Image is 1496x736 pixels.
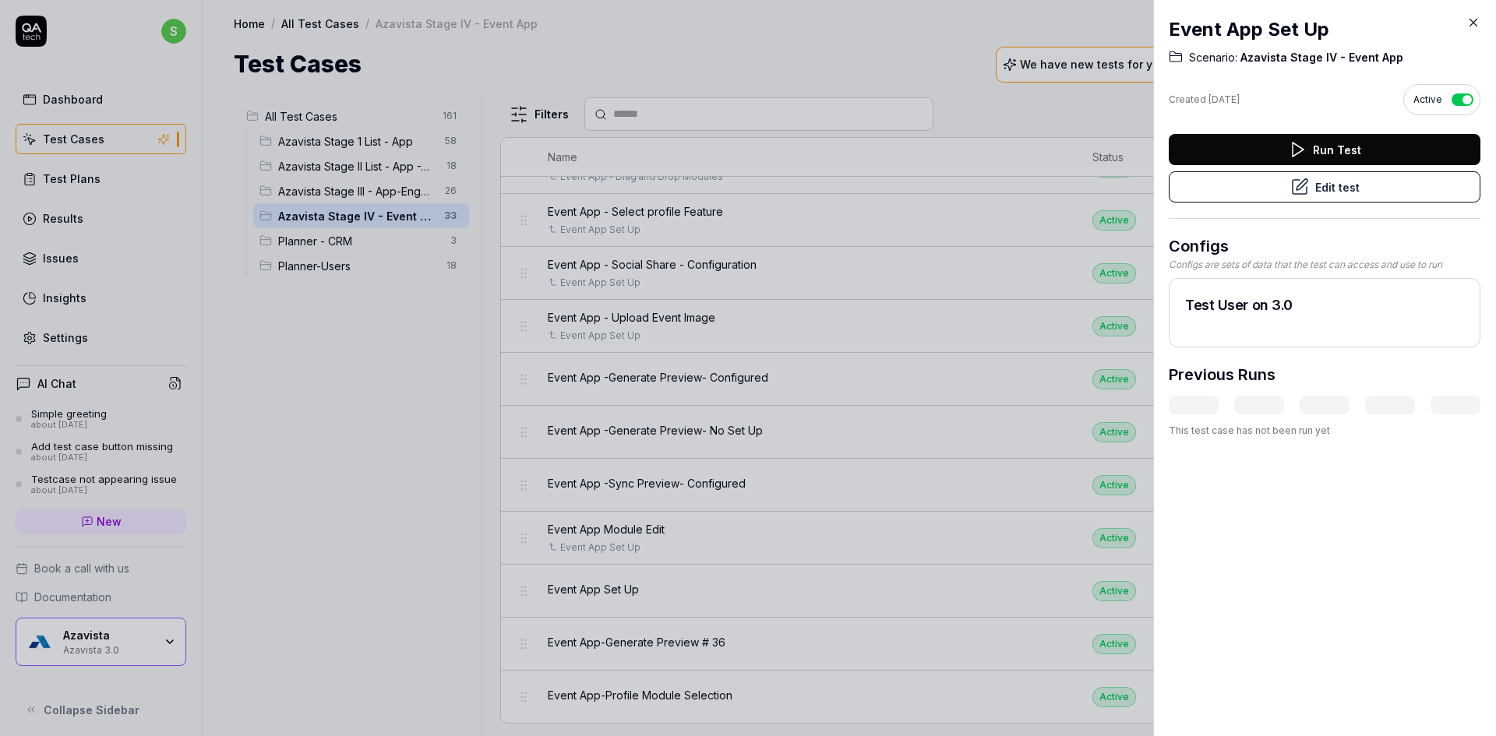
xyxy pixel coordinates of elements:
h3: Previous Runs [1169,363,1275,386]
div: This test case has not been run yet [1169,424,1480,438]
h2: Test User on 3.0 [1185,294,1464,315]
button: Edit test [1169,171,1480,202]
div: Created [1169,93,1240,107]
span: Scenario: [1189,50,1237,65]
div: Configs are sets of data that the test can access and use to run [1169,258,1480,272]
span: Active [1413,93,1442,107]
button: Run Test [1169,134,1480,165]
time: [DATE] [1208,93,1240,105]
span: Azavista Stage IV - Event App [1237,50,1403,65]
h2: Event App Set Up [1169,16,1480,44]
h3: Configs [1169,234,1480,258]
